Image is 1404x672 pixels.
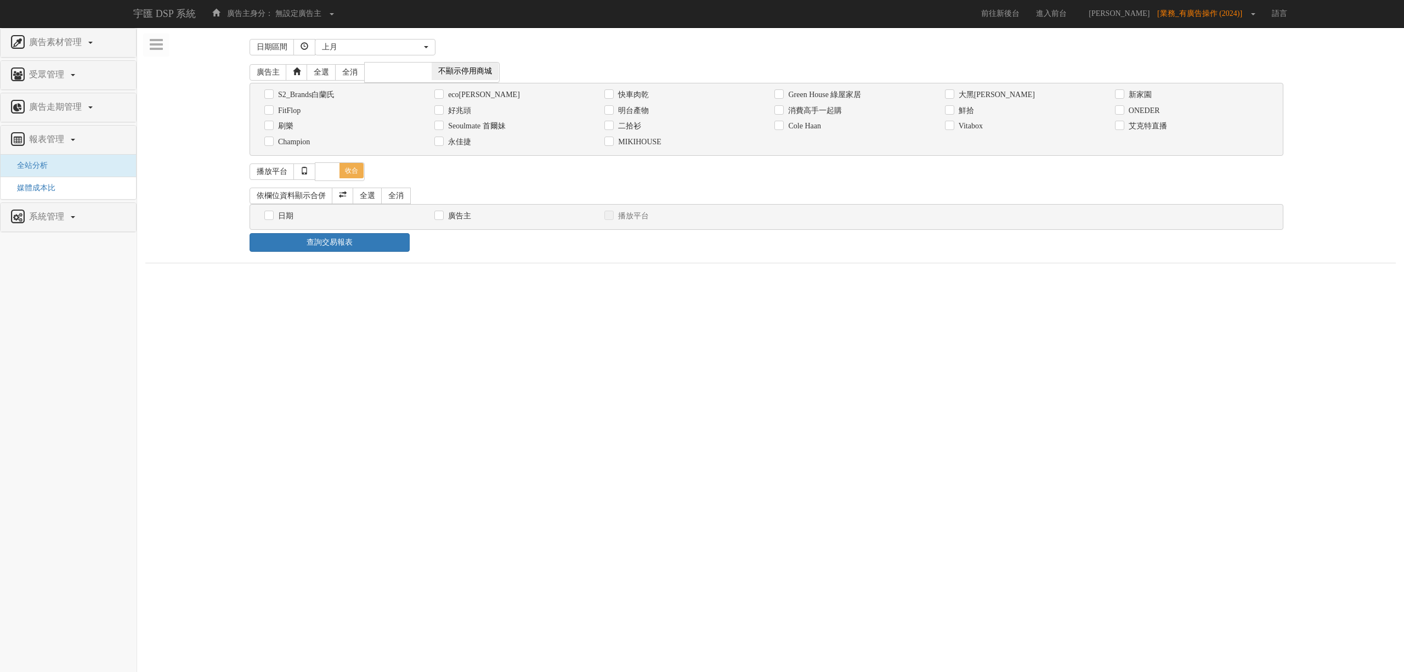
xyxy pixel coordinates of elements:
[26,212,70,221] span: 系統管理
[315,39,435,55] button: 上月
[615,121,641,132] label: 二拾衫
[227,9,273,18] span: 廣告主身分：
[9,131,128,149] a: 報表管理
[1126,121,1167,132] label: 艾克特直播
[445,211,471,222] label: 廣告主
[275,121,293,132] label: 刷樂
[322,42,422,53] div: 上月
[445,89,520,100] label: eco[PERSON_NAME]
[615,211,649,222] label: 播放平台
[339,163,364,178] span: 收合
[275,137,310,148] label: Champion
[1157,9,1248,18] span: [業務_有廣告操作 (2024)]
[275,89,335,100] label: S2_Brands白蘭氏
[785,121,820,132] label: Cole Haan
[785,105,842,116] label: 消費高手一起購
[9,99,128,116] a: 廣告走期管理
[26,37,87,47] span: 廣告素材管理
[335,64,365,81] a: 全消
[307,64,336,81] a: 全選
[1126,89,1152,100] label: 新家園
[9,34,128,52] a: 廣告素材管理
[785,89,861,100] label: Green House 綠屋家居
[26,70,70,79] span: 受眾管理
[250,233,410,252] a: 查詢交易報表
[275,9,321,18] span: 無設定廣告主
[381,188,411,204] a: 全消
[275,105,301,116] label: FitFlop
[956,105,974,116] label: 鮮拾
[615,137,661,148] label: MIKIHOUSE
[615,89,649,100] label: 快車肉乾
[1126,105,1160,116] label: ONEDER
[26,102,87,111] span: 廣告走期管理
[615,105,649,116] label: 明台產物
[445,105,471,116] label: 好兆頭
[9,208,128,226] a: 系統管理
[353,188,382,204] a: 全選
[9,161,48,170] a: 全站分析
[432,63,499,80] span: 不顯示停用商城
[9,184,55,192] a: 媒體成本比
[1083,9,1155,18] span: [PERSON_NAME]
[956,121,983,132] label: Vitabox
[445,137,471,148] label: 永佳捷
[956,89,1035,100] label: 大黑[PERSON_NAME]
[26,134,70,144] span: 報表管理
[9,66,128,84] a: 受眾管理
[275,211,293,222] label: 日期
[445,121,506,132] label: Seoulmate 首爾妹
